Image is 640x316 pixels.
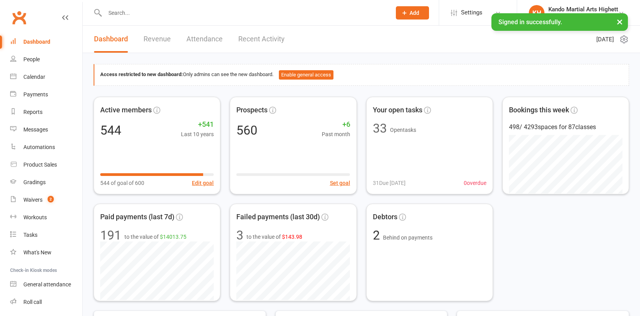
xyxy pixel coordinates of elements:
[23,232,37,238] div: Tasks
[236,229,243,241] div: 3
[498,18,562,26] span: Signed in successfully.
[596,35,614,44] span: [DATE]
[246,233,302,241] span: to the value of
[548,13,618,20] div: Kando Martial Arts Highett
[23,39,50,45] div: Dashboard
[373,211,397,223] span: Debtors
[23,126,48,133] div: Messages
[10,244,82,261] a: What's New
[23,56,40,62] div: People
[529,5,544,21] div: KH
[23,214,47,220] div: Workouts
[330,179,350,187] button: Set goal
[509,105,569,116] span: Bookings this week
[10,276,82,293] a: General attendance kiosk mode
[100,211,174,223] span: Paid payments (last 7d)
[236,105,268,116] span: Prospects
[10,293,82,311] a: Roll call
[373,105,422,116] span: Your open tasks
[181,119,214,130] span: +541
[23,91,48,98] div: Payments
[100,179,144,187] span: 544 of goal of 600
[10,121,82,138] a: Messages
[322,119,350,130] span: +6
[10,138,82,156] a: Automations
[48,196,54,202] span: 2
[548,6,618,13] div: Kando Martial Arts Highett
[23,144,55,150] div: Automations
[100,70,623,80] div: Only admins can see the new dashboard.
[279,70,333,80] button: Enable general access
[100,229,121,241] div: 191
[373,122,387,135] div: 33
[192,179,214,187] button: Edit goal
[10,156,82,174] a: Product Sales
[10,226,82,244] a: Tasks
[236,124,257,137] div: 560
[94,26,128,53] a: Dashboard
[396,6,429,20] button: Add
[186,26,223,53] a: Attendance
[10,51,82,68] a: People
[464,179,486,187] span: 0 overdue
[613,13,627,30] button: ×
[23,249,51,256] div: What's New
[383,234,433,241] span: Behind on payments
[390,127,416,133] span: Open tasks
[10,68,82,86] a: Calendar
[236,211,320,223] span: Failed payments (last 30d)
[10,103,82,121] a: Reports
[238,26,285,53] a: Recent Activity
[23,197,43,203] div: Waivers
[100,71,183,77] strong: Access restricted to new dashboard:
[23,299,42,305] div: Roll call
[10,33,82,51] a: Dashboard
[282,234,302,240] span: $143.98
[23,74,45,80] div: Calendar
[10,174,82,191] a: Gradings
[23,162,57,168] div: Product Sales
[509,122,622,132] div: 498 / 4293 spaces for 87 classes
[181,130,214,138] span: Last 10 years
[144,26,171,53] a: Revenue
[100,105,152,116] span: Active members
[373,228,383,243] span: 2
[9,8,29,27] a: Clubworx
[322,130,350,138] span: Past month
[461,4,482,21] span: Settings
[10,86,82,103] a: Payments
[410,10,419,16] span: Add
[124,233,186,241] span: to the value of
[23,179,46,185] div: Gradings
[160,234,186,240] span: $14013.75
[103,7,386,18] input: Search...
[100,124,121,137] div: 544
[373,179,406,187] span: 31 Due [DATE]
[23,281,71,288] div: General attendance
[10,209,82,226] a: Workouts
[10,191,82,209] a: Waivers 2
[23,109,43,115] div: Reports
